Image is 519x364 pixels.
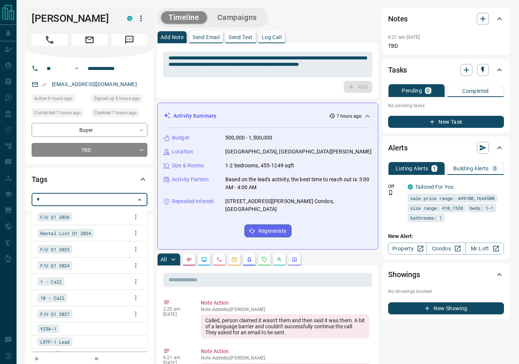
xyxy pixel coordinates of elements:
svg: Opportunities [276,256,282,262]
span: VISA-1 [40,325,56,332]
div: Tasks [388,61,504,79]
svg: Email Verified [41,82,47,87]
svg: Emails [231,256,237,262]
p: Send Text [229,35,253,40]
h1: [PERSON_NAME] [32,12,116,24]
span: 1 - Call [40,278,62,285]
p: Send Email [193,35,220,40]
button: New Showing [388,302,504,314]
a: [EMAIL_ADDRESS][DOMAIN_NAME] [52,81,137,87]
p: 1-2 bedrooms, 455-1249 sqft [225,162,294,170]
div: Alerts [388,139,504,157]
svg: Requests [261,256,267,262]
p: Building Alerts [453,166,489,171]
p: Repeated Interest [172,197,214,205]
p: Create [38,352,51,358]
span: LRTF-1 Lead [40,338,70,346]
span: F/U Q1 2026 [40,213,70,221]
a: Property [388,243,427,255]
p: [DATE] [163,312,190,317]
p: Add Note [161,35,184,40]
div: TBD [32,143,147,157]
svg: Calls [216,256,222,262]
p: Completed [462,88,489,94]
div: Buyer [32,123,147,137]
span: F/U Q1 2025 [40,246,70,253]
span: Active 9 hours ago [34,95,72,102]
p: Note Added by [PERSON_NAME] [201,355,369,361]
span: Call [32,34,68,46]
span: 1 [57,351,59,359]
p: 500,000 - 1,500,000 [225,134,273,142]
button: Timeline [161,11,207,24]
svg: Listing Alerts [246,256,252,262]
button: Close [134,194,145,205]
h2: Tags [32,173,47,185]
p: Log Call [262,35,282,40]
p: No showings booked [388,288,504,295]
p: Note Action [201,299,369,307]
span: Rental List Q1 2024 [40,229,91,237]
p: Pending [402,88,422,93]
svg: Agent Actions [291,256,297,262]
a: Mr.Loft [465,243,504,255]
div: Activity Summary7 hours ago [164,109,372,123]
span: Email [71,34,108,46]
p: 2:20 pm [163,306,190,312]
p: Activity Pattern [172,176,209,184]
button: Campaigns [210,11,264,24]
p: 7 hours ago [337,113,361,120]
a: Tailored For You [415,184,454,190]
button: Open [72,64,81,73]
div: Wed Aug 13 2025 [91,109,147,119]
p: Activity Summary [173,112,216,120]
svg: Push Notification Only [388,190,393,195]
p: 0 [493,166,496,171]
button: Regenerate [244,224,291,237]
h2: Notes [388,13,408,25]
button: New Task [388,116,504,128]
div: Wed Aug 13 2025 [32,109,88,119]
svg: Lead Browsing Activity [201,256,207,262]
span: beds: 1-1 [470,204,493,212]
h2: Showings [388,268,420,281]
p: 6:21 am [DATE] [388,35,420,40]
p: TBD [388,42,504,50]
span: Signed up 9 hours ago [94,95,140,102]
a: Condos [426,243,465,255]
div: Showings [388,265,504,284]
p: No pending tasks [388,100,504,111]
p: [STREET_ADDRESS][PERSON_NAME] Condos, [GEOGRAPHIC_DATA] [225,197,372,213]
p: [GEOGRAPHIC_DATA], [GEOGRAPHIC_DATA][PERSON_NAME] [225,148,372,156]
div: Called, person claimed it wasn't them and then said it was them. A bit of a language barrier and ... [201,314,369,338]
span: Message [111,34,147,46]
p: Note Action [201,347,369,355]
span: F/U Q1 2027 [40,310,70,318]
p: 6:21 am [163,355,190,360]
p: 1 [433,166,436,171]
p: Listing Alerts [396,166,428,171]
h2: Tasks [388,64,407,76]
div: Wed Aug 13 2025 [91,94,147,105]
span: Contacted 7 hours ago [34,109,81,117]
div: Notes [388,10,504,28]
p: Off [388,183,403,190]
p: Location [172,148,193,156]
span: sale price range: 449100,1644500 [410,194,495,202]
p: Size & Rooms [172,162,204,170]
p: Budget [172,134,189,142]
div: Tags [32,170,147,188]
p: Note Added by [PERSON_NAME] [201,307,369,312]
p: New Alert: [388,232,504,240]
span: size range: 410,1538 [410,204,463,212]
p: Based on the lead's activity, the best time to reach out is: 3:00 AM - 4:00 AM [225,176,372,191]
div: Wed Aug 13 2025 [32,94,88,105]
p: 0 [426,88,429,93]
span: bathrooms: 1 [410,214,442,221]
div: condos.ca [408,184,413,190]
h2: Alerts [388,142,408,154]
p: All [161,257,167,262]
svg: Notes [186,256,192,262]
span: F/U Q1 2024 [40,262,70,269]
span: 10 - Call [40,294,64,302]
